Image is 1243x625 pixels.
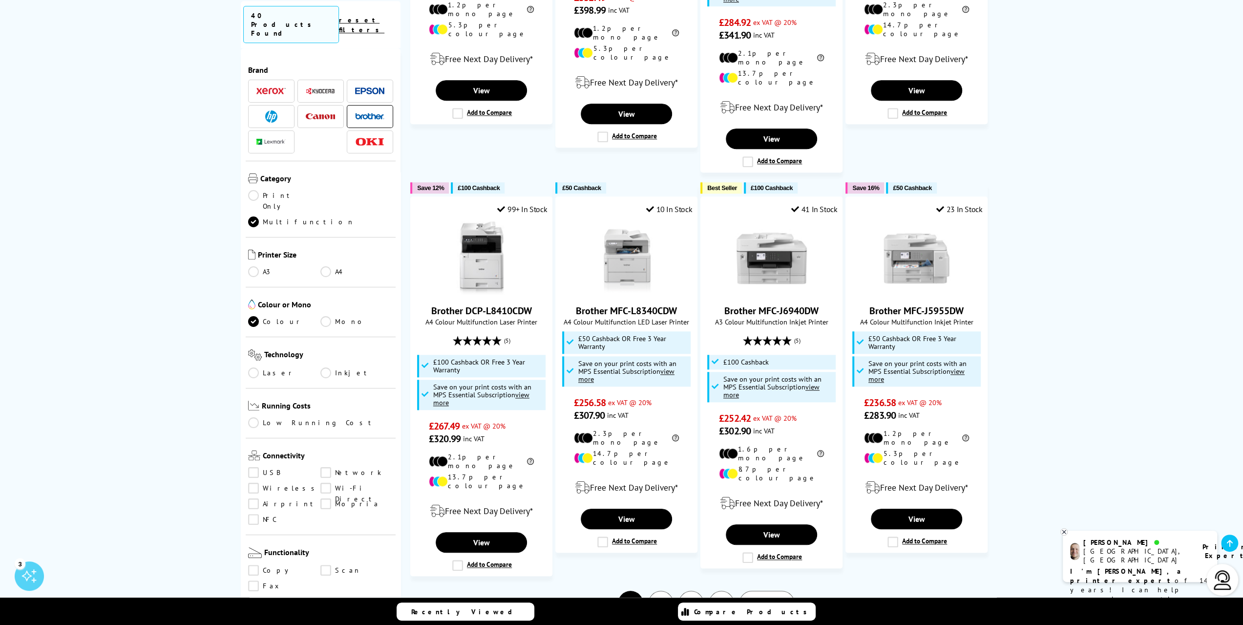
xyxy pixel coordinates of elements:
span: £50 Cashback [562,184,601,192]
span: inc VAT [607,410,629,420]
a: Compare Products [678,603,816,621]
img: Brother [355,113,384,120]
a: Fax [248,581,321,591]
a: Kyocera [306,85,335,97]
div: modal_delivery [851,474,982,501]
span: inc VAT [608,5,630,15]
a: Scan [320,565,393,576]
a: View [871,80,962,101]
span: Category [260,173,394,185]
li: 14.7p per colour page [864,21,969,38]
u: view more [868,366,965,384]
span: Save on your print costs with an MPS Essential Subscription [723,374,822,399]
div: [GEOGRAPHIC_DATA], [GEOGRAPHIC_DATA] [1083,547,1190,564]
a: Canon [306,110,335,123]
span: Next [752,597,772,610]
img: Category [248,173,258,183]
span: Save on your print costs with an MPS Essential Subscription [433,382,531,407]
label: Add to Compare [597,537,657,547]
a: View [726,129,817,149]
img: Running Costs [248,401,260,411]
span: Save 12% [417,184,444,192]
span: £341.90 [719,29,751,42]
a: NFC [248,514,321,525]
span: (5) [504,331,510,350]
button: £100 Cashback [451,182,505,194]
li: 2.1p per mono page [429,453,534,470]
label: Add to Compare [887,537,947,547]
a: HP [256,110,286,123]
img: Brother DCP-L8410CDW [445,221,518,295]
span: £267.49 [429,420,460,432]
a: Brother MFC-J5955DW [869,304,964,317]
img: Technology [248,349,262,361]
img: OKI [355,138,384,146]
a: OKI [355,136,384,148]
span: £256.58 [574,396,606,409]
a: Print Only [248,190,321,212]
span: Compare Products [694,607,812,616]
img: user-headset-light.svg [1213,570,1232,590]
a: A4 [320,266,393,277]
span: £100 Cashback [723,358,769,366]
li: 1.2p per mono page [574,24,679,42]
span: Printer Size [258,250,394,261]
span: ex VAT @ 20% [753,413,797,423]
a: Mopria [320,498,393,509]
div: [PERSON_NAME] [1083,538,1190,547]
a: Copy [248,565,321,576]
a: Xerox [256,85,286,97]
u: view more [723,382,820,399]
span: Connectivity [263,451,394,462]
span: Technology [264,349,393,363]
span: ex VAT @ 20% [898,398,942,407]
img: Brother MFC-J6940DW [735,221,808,295]
a: 4 [709,591,734,616]
button: £100 Cashback [744,182,798,194]
li: 2.1p per mono page [719,49,824,66]
a: Brother MFC-J6940DW [735,287,808,297]
a: reset filters [339,16,384,34]
a: Laser [248,367,321,378]
button: Save 12% [410,182,449,194]
a: 2 [648,591,674,616]
span: £252.42 [719,412,751,425]
img: HP [265,110,277,123]
label: Add to Compare [742,156,802,167]
span: £320.99 [429,432,461,445]
a: View [726,524,817,545]
span: inc VAT [463,434,485,443]
span: £398.99 [574,4,606,17]
button: £50 Cashback [886,182,936,194]
li: 14.7p per colour page [574,449,679,467]
span: Running Costs [262,401,393,413]
li: 2.3p per mono page [574,429,679,447]
u: view more [578,366,674,384]
label: Add to Compare [452,560,512,571]
span: A3 Colour Multifunction Inkjet Printer [706,317,837,326]
img: Xerox [256,87,286,94]
label: Add to Compare [742,552,802,563]
span: ex VAT @ 20% [462,421,506,431]
img: Kyocera [306,87,335,95]
a: View [436,80,527,101]
li: 5.3p per colour page [574,44,679,62]
button: Best Seller [700,182,742,194]
div: modal_delivery [851,45,982,73]
a: View [581,509,672,529]
a: Wi-Fi Direct [320,483,393,494]
img: Connectivity [248,451,260,460]
li: 1.2p per mono page [864,429,969,447]
a: Low Running Cost [248,417,394,428]
label: Add to Compare [597,131,657,142]
span: Colour or Mono [258,300,394,311]
span: £100 Cashback [458,184,500,192]
a: Airprint [248,498,321,509]
div: modal_delivery [706,490,837,517]
a: Brother MFC-L8340CDW [576,304,677,317]
img: Brother MFC-J5955DW [880,221,953,295]
a: Multifunction [248,216,355,227]
a: Mono [320,316,393,327]
span: ex VAT @ 20% [608,398,652,407]
a: Brother MFC-L8340CDW [590,287,663,297]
